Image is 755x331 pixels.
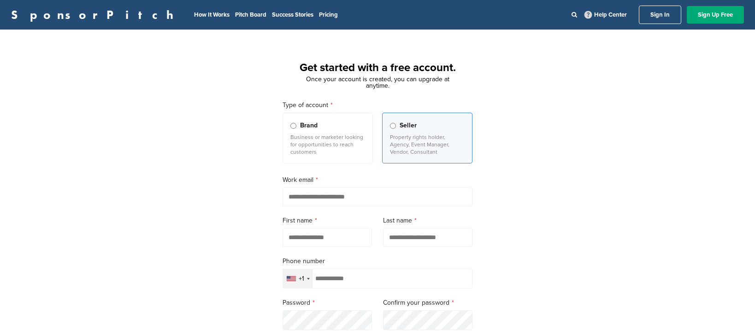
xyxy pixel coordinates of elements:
[583,9,629,20] a: Help Center
[283,175,472,185] label: Work email
[283,256,472,266] label: Phone number
[383,216,472,226] label: Last name
[283,298,372,308] label: Password
[383,298,472,308] label: Confirm your password
[300,120,318,131] span: Brand
[235,11,266,18] a: Pitch Board
[283,216,372,226] label: First name
[390,133,465,156] p: Property rights holder, Agency, Event Manager, Vendor, Consultant
[390,123,396,129] input: Seller Property rights holder, Agency, Event Manager, Vendor, Consultant
[306,75,449,90] span: Once your account is created, you can upgrade at anytime.
[283,269,313,288] div: Selected country
[272,11,313,18] a: Success Stories
[299,276,304,282] div: +1
[290,123,296,129] input: Brand Business or marketer looking for opportunities to reach customers
[687,6,744,24] a: Sign Up Free
[639,6,681,24] a: Sign In
[319,11,338,18] a: Pricing
[400,120,417,131] span: Seller
[11,9,179,21] a: SponsorPitch
[271,60,484,76] h1: Get started with a free account.
[283,100,472,110] label: Type of account
[290,133,365,156] p: Business or marketer looking for opportunities to reach customers
[194,11,230,18] a: How It Works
